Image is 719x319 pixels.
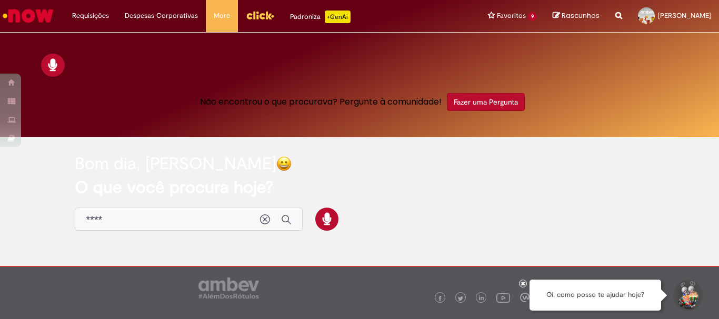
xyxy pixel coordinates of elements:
span: Rascunhos [562,11,600,20]
div: Oi, como posso te ajudar hoje? [530,280,661,311]
img: logo_footer_linkedin.png [479,295,484,302]
span: 9 [528,12,537,21]
span: Requisições [72,11,109,21]
a: Rascunhos [553,11,600,21]
div: Padroniza [290,11,351,23]
img: logo_footer_ambev_rotulo_gray.png [198,277,259,299]
h2: O que você procura hoje? [75,178,644,197]
span: More [214,11,230,21]
img: ServiceNow [1,5,55,26]
img: happy-face.png [276,156,292,171]
span: Despesas Corporativas [125,11,198,21]
img: logo_footer_youtube.png [496,291,510,304]
button: Fazer uma Pergunta [447,93,525,111]
h2: Não encontrou o que procurava? Pergunte à comunidade! [200,97,442,107]
button: Iniciar Conversa de Suporte [672,280,703,311]
img: logo_footer_workplace.png [520,293,530,302]
img: logo_footer_twitter.png [458,296,463,301]
h2: Bom dia, [PERSON_NAME] [75,155,276,173]
img: click_logo_yellow_360x200.png [246,7,274,23]
p: +GenAi [325,11,351,23]
span: Favoritos [497,11,526,21]
img: logo_footer_facebook.png [437,296,443,301]
span: [PERSON_NAME] [658,11,711,20]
